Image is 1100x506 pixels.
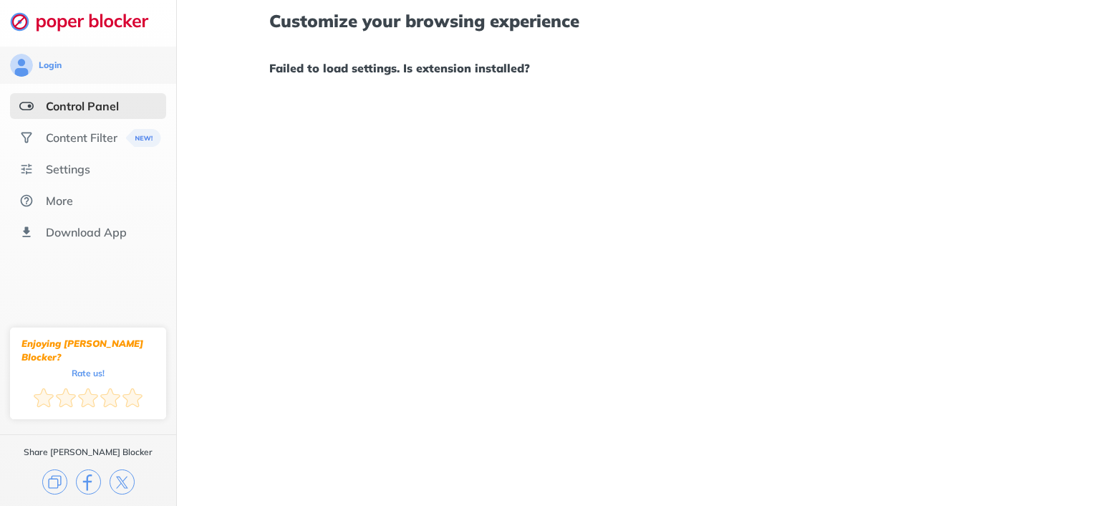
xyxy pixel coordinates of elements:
[269,59,1008,77] h1: Failed to load settings. Is extension installed?
[10,54,33,77] img: avatar.svg
[46,225,127,239] div: Download App
[122,129,157,147] img: menuBanner.svg
[19,162,34,176] img: settings.svg
[72,370,105,376] div: Rate us!
[24,447,153,458] div: Share [PERSON_NAME] Blocker
[46,130,117,145] div: Content Filter
[19,130,34,145] img: social.svg
[46,99,119,113] div: Control Panel
[42,469,67,495] img: copy.svg
[19,99,34,113] img: features-selected.svg
[269,11,1008,30] h1: Customize your browsing experience
[19,225,34,239] img: download-app.svg
[110,469,135,495] img: x.svg
[39,59,62,71] div: Login
[21,337,155,364] div: Enjoying [PERSON_NAME] Blocker?
[46,162,90,176] div: Settings
[19,194,34,208] img: about.svg
[76,469,101,495] img: facebook.svg
[10,11,164,32] img: logo-webpage.svg
[46,194,73,208] div: More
